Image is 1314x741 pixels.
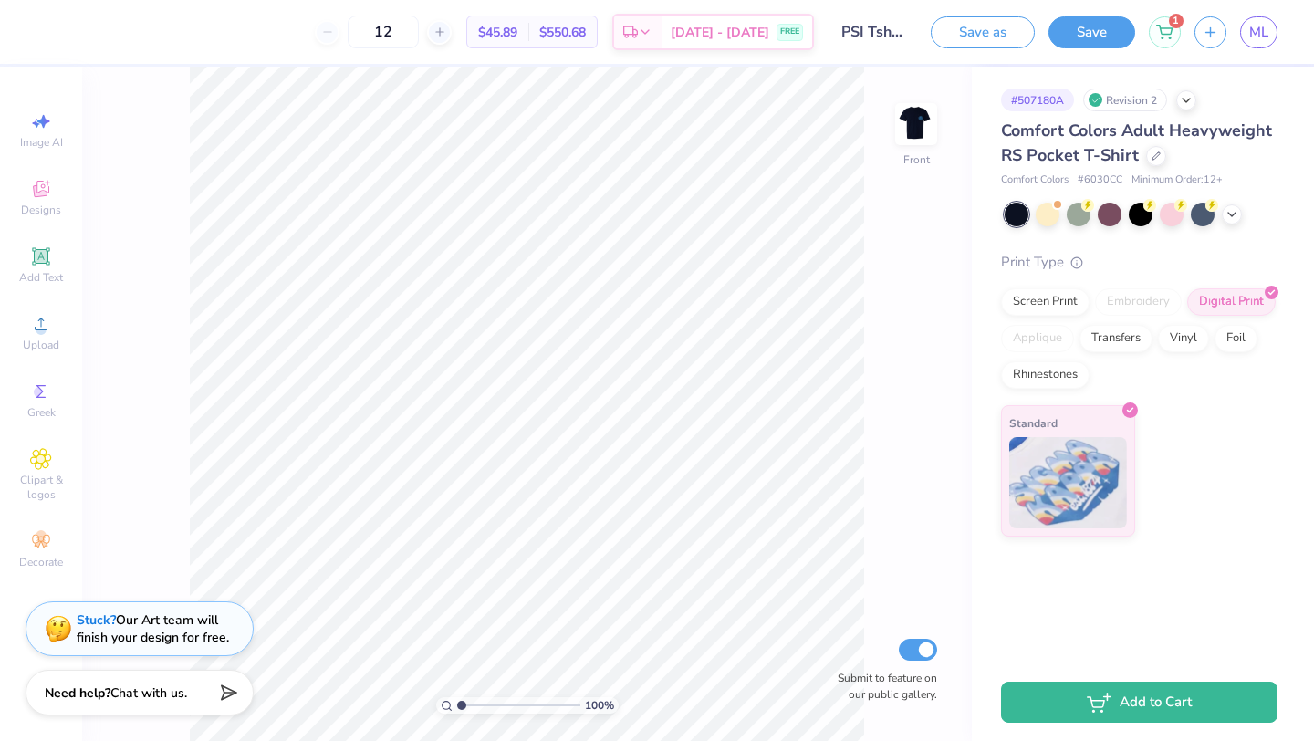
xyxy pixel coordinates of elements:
div: Screen Print [1001,288,1090,316]
button: Save [1048,16,1135,48]
span: 100 % [585,697,614,714]
label: Submit to feature on our public gallery. [828,670,937,703]
div: Vinyl [1158,325,1209,352]
div: Print Type [1001,252,1277,273]
input: Untitled Design [828,14,917,50]
span: Chat with us. [110,684,187,702]
img: Front [898,106,934,142]
img: Standard [1009,437,1127,528]
span: FREE [780,26,799,38]
strong: Stuck? [77,611,116,629]
span: $550.68 [539,23,586,42]
span: Minimum Order: 12 + [1131,172,1223,188]
span: Greek [27,405,56,420]
div: Foil [1215,325,1257,352]
div: Applique [1001,325,1074,352]
a: ML [1240,16,1277,48]
span: Standard [1009,413,1058,433]
div: # 507180A [1001,89,1074,111]
div: Embroidery [1095,288,1182,316]
strong: Need help? [45,684,110,702]
div: Our Art team will finish your design for free. [77,611,229,646]
div: Front [903,151,930,168]
span: $45.89 [478,23,517,42]
span: Designs [21,203,61,217]
span: Comfort Colors Adult Heavyweight RS Pocket T-Shirt [1001,120,1272,166]
input: – – [348,16,419,48]
span: Upload [23,338,59,352]
span: Comfort Colors [1001,172,1069,188]
div: Rhinestones [1001,361,1090,389]
button: Add to Cart [1001,682,1277,723]
span: [DATE] - [DATE] [671,23,769,42]
span: Decorate [19,555,63,569]
span: ML [1249,22,1268,43]
div: Revision 2 [1083,89,1167,111]
div: Digital Print [1187,288,1276,316]
div: Transfers [1079,325,1152,352]
span: Clipart & logos [9,473,73,502]
span: Image AI [20,135,63,150]
span: # 6030CC [1078,172,1122,188]
button: Save as [931,16,1035,48]
span: Add Text [19,270,63,285]
span: 1 [1169,14,1184,28]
